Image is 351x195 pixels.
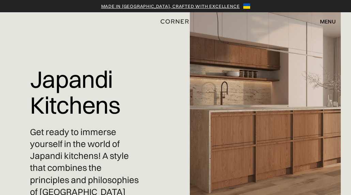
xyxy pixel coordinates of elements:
div: menu [320,19,336,24]
div: menu [313,16,336,27]
a: Made in [GEOGRAPHIC_DATA], crafted with excellence [101,3,240,10]
h1: Japandi Kitchens [30,61,141,123]
a: home [161,17,190,26]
